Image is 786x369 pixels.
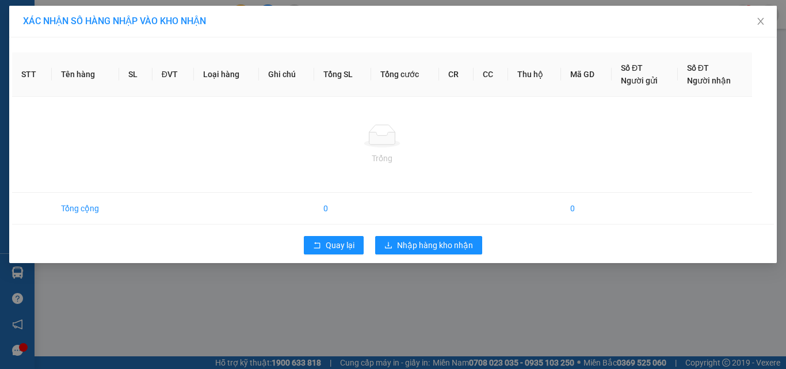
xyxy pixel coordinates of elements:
[119,52,152,97] th: SL
[24,22,141,33] span: VP [PERSON_NAME] -
[5,22,168,33] p: GỬI:
[439,52,474,97] th: CR
[561,193,612,225] td: 0
[21,152,743,165] div: Trống
[152,52,194,97] th: ĐVT
[12,52,52,97] th: STT
[621,76,658,85] span: Người gửi
[384,241,392,250] span: download
[39,6,133,17] strong: BIÊN NHẬN GỬI HÀNG
[259,52,314,97] th: Ghi chú
[375,236,482,254] button: downloadNhập hàng kho nhận
[52,52,119,97] th: Tên hàng
[23,16,206,26] span: XÁC NHẬN SỐ HÀNG NHẬP VÀO KHO NHẬN
[314,193,371,225] td: 0
[756,17,765,26] span: close
[371,52,439,97] th: Tổng cước
[326,239,354,252] span: Quay lại
[194,52,260,97] th: Loại hàng
[112,22,141,33] span: TUYỀN
[313,241,321,250] span: rollback
[687,63,709,73] span: Số ĐT
[508,52,561,97] th: Thu hộ
[687,76,731,85] span: Người nhận
[5,39,116,60] span: VP [PERSON_NAME] ([GEOGRAPHIC_DATA])
[5,62,39,73] span: -
[52,193,119,225] td: Tổng cộng
[745,6,777,38] button: Close
[7,62,39,73] span: THANH
[304,236,364,254] button: rollbackQuay lại
[314,52,371,97] th: Tổng SL
[397,239,473,252] span: Nhập hàng kho nhận
[621,63,643,73] span: Số ĐT
[5,75,28,86] span: GIAO:
[561,52,612,97] th: Mã GD
[5,39,168,60] p: NHẬN:
[474,52,508,97] th: CC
